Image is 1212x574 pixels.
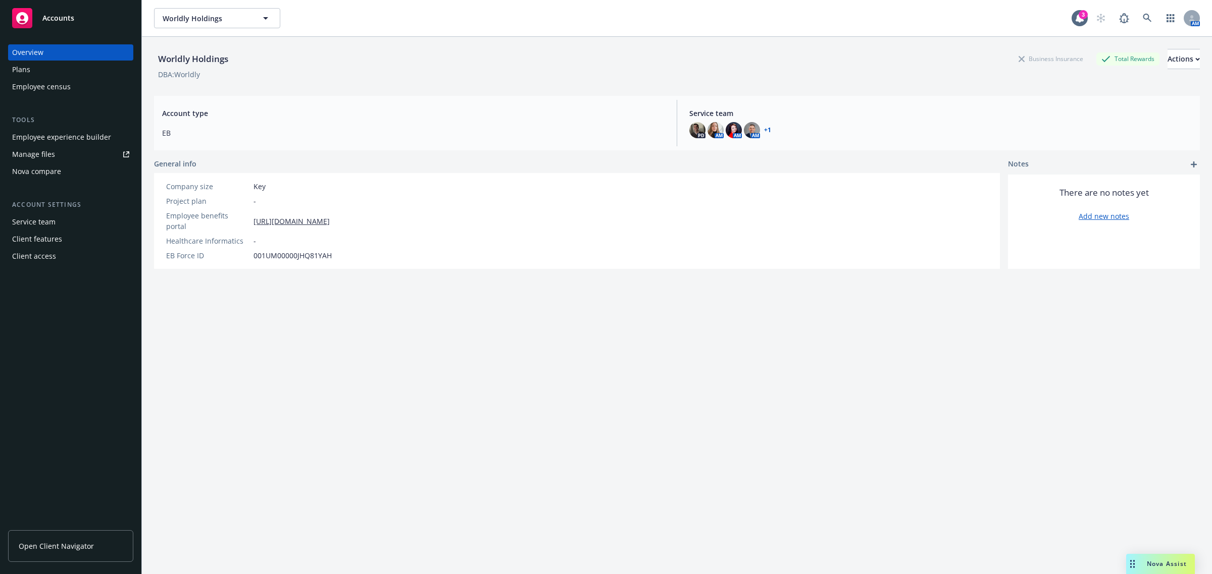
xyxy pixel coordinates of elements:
[1137,8,1157,28] a: Search
[12,146,55,162] div: Manage files
[1126,554,1139,574] div: Drag to move
[1114,8,1134,28] a: Report a Bug
[1160,8,1181,28] a: Switch app
[1014,52,1088,65] div: Business Insurance
[8,129,133,145] a: Employee experience builder
[12,163,61,180] div: Nova compare
[1091,8,1111,28] a: Start snowing
[254,236,256,246] span: -
[162,128,665,138] span: EB
[8,231,133,247] a: Client features
[8,248,133,264] a: Client access
[1008,158,1029,170] span: Notes
[8,214,133,230] a: Service team
[726,122,742,138] img: photo
[12,79,71,95] div: Employee census
[1126,554,1195,574] button: Nova Assist
[1096,52,1159,65] div: Total Rewards
[166,196,249,206] div: Project plan
[12,214,56,230] div: Service team
[166,181,249,192] div: Company size
[163,13,250,24] span: Worldly Holdings
[8,200,133,210] div: Account settings
[162,108,665,119] span: Account type
[166,250,249,261] div: EB Force ID
[254,196,256,206] span: -
[12,129,111,145] div: Employee experience builder
[166,210,249,232] div: Employee benefits portal
[8,146,133,162] a: Manage files
[154,52,232,66] div: Worldly Holdings
[254,250,332,261] span: 001UM00000JHQ81YAH
[8,4,133,32] a: Accounts
[1188,158,1200,170] a: add
[1168,49,1200,69] button: Actions
[744,122,760,138] img: photo
[158,69,200,80] div: DBA: Worldly
[12,248,56,264] div: Client access
[1079,10,1088,19] div: 3
[689,108,1192,119] span: Service team
[1147,559,1187,568] span: Nova Assist
[154,8,280,28] button: Worldly Holdings
[254,181,266,192] span: Key
[8,44,133,61] a: Overview
[12,44,43,61] div: Overview
[12,231,62,247] div: Client features
[8,163,133,180] a: Nova compare
[254,216,330,226] a: [URL][DOMAIN_NAME]
[8,62,133,78] a: Plans
[8,79,133,95] a: Employee census
[689,122,705,138] img: photo
[1059,187,1149,199] span: There are no notes yet
[19,541,94,551] span: Open Client Navigator
[8,115,133,125] div: Tools
[764,127,771,133] a: +1
[42,14,74,22] span: Accounts
[12,62,30,78] div: Plans
[154,158,196,169] span: General info
[1079,211,1129,221] a: Add new notes
[166,236,249,246] div: Healthcare Informatics
[708,122,724,138] img: photo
